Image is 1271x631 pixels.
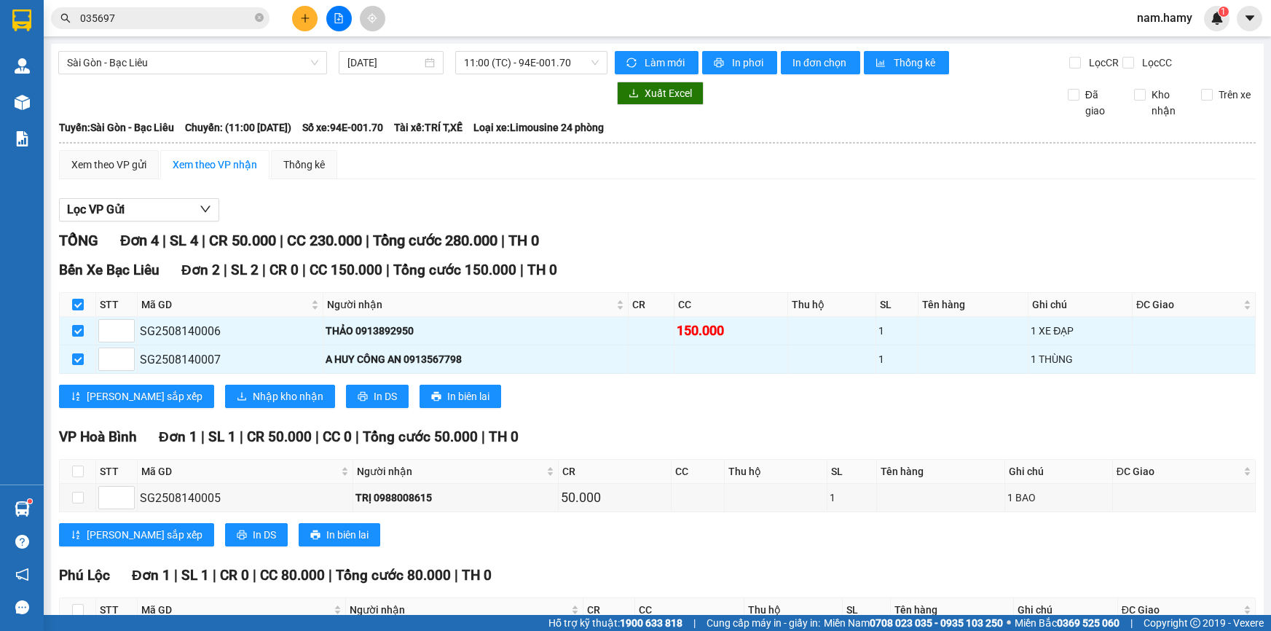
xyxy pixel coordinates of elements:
[300,13,310,23] span: plus
[15,131,30,146] img: solution-icon
[12,9,31,31] img: logo-vxr
[67,52,318,74] span: Sài Gòn - Bạc Liêu
[140,322,320,340] div: SG2508140006
[1057,617,1119,629] strong: 0369 525 060
[59,523,214,546] button: sort-ascending[PERSON_NAME] sắp xếp
[323,428,352,445] span: CC 0
[202,232,205,249] span: |
[1136,297,1240,313] span: ĐC Giao
[346,385,409,408] button: printerIn DS
[140,489,350,507] div: SG2508140005
[1237,6,1262,31] button: caret-down
[360,6,385,31] button: aim
[674,293,788,317] th: CC
[67,200,125,219] span: Lọc VP Gửi
[287,232,362,249] span: CC 230.000
[1028,293,1133,317] th: Ghi chú
[788,293,876,317] th: Thu hộ
[280,232,283,249] span: |
[120,232,159,249] span: Đơn 4
[455,567,458,584] span: |
[253,567,256,584] span: |
[173,157,257,173] div: Xem theo VP nhận
[1213,87,1256,103] span: Trên xe
[326,351,626,367] div: A HUY CÔNG AN 0913567798
[60,13,71,23] span: search
[201,428,205,445] span: |
[447,388,489,404] span: In biên lai
[15,501,30,517] img: warehouse-icon
[185,119,291,136] span: Chuyến: (11:00 [DATE])
[561,487,669,508] div: 50.000
[355,490,555,506] div: TRỊ 0988008615
[373,232,497,249] span: Tổng cước 280.000
[1122,602,1240,618] span: ĐC Giao
[548,615,682,631] span: Hỗ trợ kỹ thuật:
[253,388,323,404] span: Nhập kho nhận
[59,385,214,408] button: sort-ascending[PERSON_NAME] sắp xếp
[132,567,170,584] span: Đơn 1
[1007,490,1110,506] div: 1 BAO
[181,262,220,278] span: Đơn 2
[366,232,369,249] span: |
[1221,7,1226,17] span: 1
[350,602,569,618] span: Người nhận
[59,262,160,278] span: Bến Xe Bạc Liêu
[87,527,202,543] span: [PERSON_NAME] sắp xếp
[875,58,888,69] span: bar-chart
[393,262,516,278] span: Tổng cước 150.000
[824,615,1003,631] span: Miền Nam
[59,122,174,133] b: Tuyến: Sài Gòn - Bạc Liêu
[138,345,323,374] td: SG2508140007
[159,428,197,445] span: Đơn 1
[830,490,874,506] div: 1
[283,157,325,173] div: Thống kê
[71,391,81,403] span: sort-ascending
[918,293,1028,317] th: Tên hàng
[334,13,344,23] span: file-add
[59,428,137,445] span: VP Hoà Bình
[141,602,331,618] span: Mã GD
[80,10,252,26] input: Tìm tên, số ĐT hoặc mã đơn
[527,262,557,278] span: TH 0
[336,567,451,584] span: Tổng cước 80.000
[693,615,696,631] span: |
[15,568,29,581] span: notification
[374,388,397,404] span: In DS
[253,527,276,543] span: In DS
[302,119,383,136] span: Số xe: 94E-001.70
[645,85,692,101] span: Xuất Excel
[140,350,320,369] div: SG2508140007
[894,55,937,71] span: Thống kê
[1190,618,1200,628] span: copyright
[255,12,264,26] span: close-circle
[781,51,860,74] button: In đơn chọn
[247,428,312,445] span: CR 50.000
[677,321,785,341] div: 150.000
[473,119,604,136] span: Loại xe: Limousine 24 phòng
[231,262,259,278] span: SL 2
[138,484,353,512] td: SG2508140005
[326,323,626,339] div: THẢO 0913892950
[162,232,166,249] span: |
[310,262,382,278] span: CC 150.000
[1136,55,1174,71] span: Lọc CC
[501,232,505,249] span: |
[292,6,318,31] button: plus
[59,232,98,249] span: TỔNG
[1007,620,1011,626] span: ⚪️
[96,598,138,622] th: STT
[583,598,634,622] th: CR
[15,58,30,74] img: warehouse-icon
[1015,615,1119,631] span: Miền Bắc
[1125,9,1204,27] span: nam.hamy
[792,55,849,71] span: In đơn chọn
[347,55,422,71] input: 14/08/2025
[302,262,306,278] span: |
[1014,598,1118,622] th: Ghi chú
[1117,463,1240,479] span: ĐC Giao
[462,567,492,584] span: TH 0
[269,262,299,278] span: CR 0
[672,460,725,484] th: CC
[707,615,820,631] span: Cung cấp máy in - giấy in:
